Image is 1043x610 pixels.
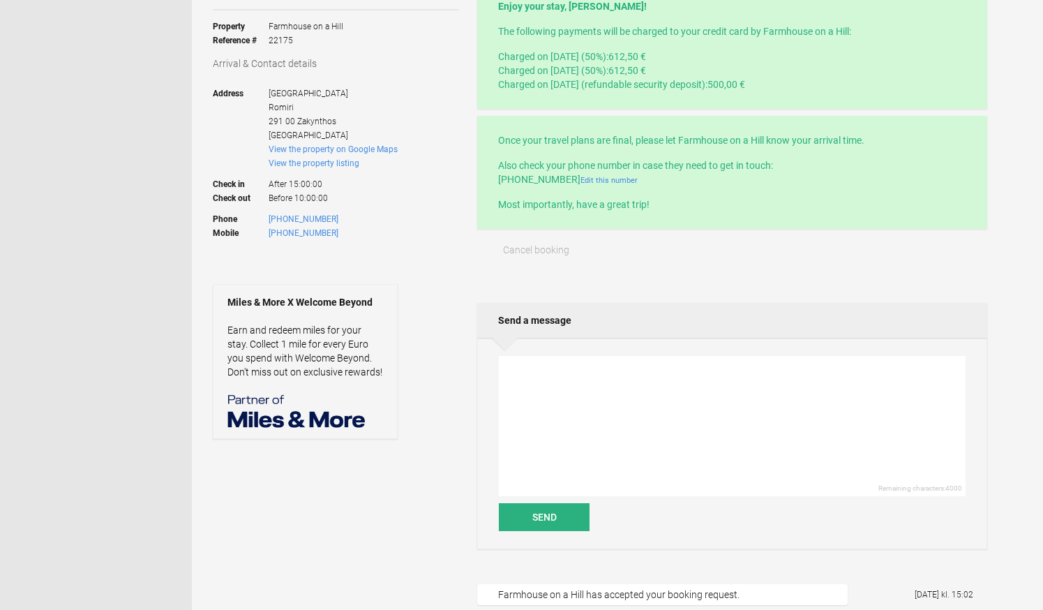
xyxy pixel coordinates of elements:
span: [GEOGRAPHIC_DATA] [269,89,348,98]
button: Cancel booking [477,236,595,264]
flynt-date-display: [DATE] kl. 15:02 [915,590,973,600]
a: [PHONE_NUMBER] [269,228,338,238]
strong: Phone [213,212,269,226]
flynt-currency: 612,50 € [608,51,646,62]
h2: Send a message [477,303,987,338]
strong: Check in [213,170,269,191]
span: [GEOGRAPHIC_DATA] [269,131,348,140]
span: After 15:00:00 [269,170,398,191]
strong: Check out [213,191,269,205]
a: Edit this number [580,176,638,185]
p: The following payments will be charged to your credit card by Farmhouse on a Hill: [498,24,966,38]
a: Earn and redeem miles for your stay. Collect 1 mile for every Euro you spend with Welcome Beyond.... [227,325,382,378]
a: [PHONE_NUMBER] [269,214,338,224]
span: Farmhouse on a Hill [269,20,343,34]
a: View the property on Google Maps [269,144,398,154]
h3: Arrival & Contact details [213,57,458,70]
flynt-currency: 612,50 € [608,65,646,76]
span: Cancel booking [503,244,569,255]
p: Charged on [DATE] (50%): Charged on [DATE] (50%): Charged on [DATE] (refundable security deposit): [498,50,966,91]
span: Romiri [269,103,294,112]
flynt-currency: 500,00 € [707,79,745,90]
button: Send [499,503,590,531]
a: View the property listing [269,158,359,168]
div: Farmhouse on a Hill has accepted your booking request. [477,584,848,605]
span: Before 10:00:00 [269,191,398,205]
strong: Address [213,87,269,142]
p: Also check your phone number in case they need to get in touch: [PHONE_NUMBER] [498,158,966,186]
strong: Enjoy your stay, [PERSON_NAME]! [498,1,647,12]
img: Miles & More [227,393,367,428]
p: Once your travel plans are final, please let Farmhouse on a Hill know your arrival time. [498,133,966,147]
span: 22175 [269,34,343,47]
strong: Property [213,20,269,34]
strong: Reference # [213,34,269,47]
strong: Miles & More X Welcome Beyond [227,295,383,309]
span: Zakynthos [297,117,336,126]
strong: Mobile [213,226,269,240]
p: Most importantly, have a great trip! [498,198,966,211]
span: 291 00 [269,117,295,126]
